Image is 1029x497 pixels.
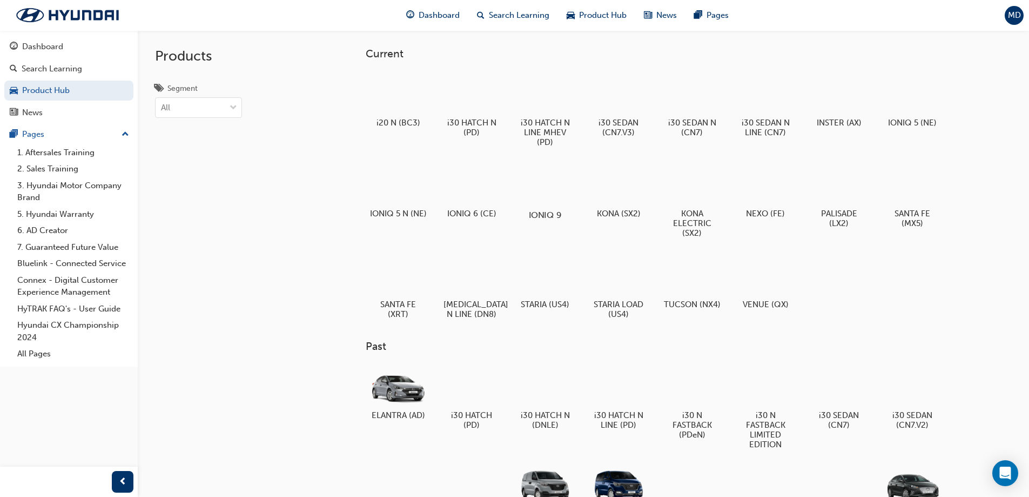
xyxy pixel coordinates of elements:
a: SANTA FE (XRT) [366,250,431,323]
h5: i30 N FASTBACK (PDeN) [664,410,721,440]
h5: i30 SEDAN N (CN7) [664,118,721,137]
h5: i20 N (BC3) [370,118,427,128]
a: i30 SEDAN (CN7) [806,362,871,434]
a: IONIQ 6 (CE) [439,160,504,222]
a: NEXO (FE) [733,160,798,222]
span: car-icon [10,86,18,96]
a: i30 HATCH N (PD) [439,69,504,141]
span: Search Learning [489,9,549,22]
a: Bluelink - Connected Service [13,255,133,272]
h3: Past [366,340,979,353]
div: Segment [167,83,198,94]
h5: IONIQ 9 [515,210,575,220]
a: IONIQ 9 [513,160,577,222]
a: 3. Hyundai Motor Company Brand [13,177,133,206]
a: 5. Hyundai Warranty [13,206,133,223]
span: search-icon [477,9,485,22]
a: i30 HATCH (PD) [439,362,504,434]
span: Product Hub [579,9,627,22]
a: 1. Aftersales Training [13,144,133,161]
a: News [4,103,133,123]
a: i30 HATCH N (DNLE) [513,362,577,434]
h5: i30 HATCH N (DNLE) [517,410,574,430]
h5: i30 SEDAN (CN7.V2) [884,410,941,430]
div: Pages [22,128,44,141]
span: tags-icon [155,84,163,94]
span: MD [1008,9,1021,22]
h5: STARIA LOAD (US4) [590,300,647,319]
h5: i30 HATCH N (PD) [443,118,500,137]
a: HyTRAK FAQ's - User Guide [13,301,133,317]
h5: i30 SEDAN (CN7.V3) [590,118,647,137]
h5: TUCSON (NX4) [664,300,721,309]
a: Search Learning [4,59,133,79]
h5: i30 N FASTBACK LIMITED EDITION [737,410,794,449]
a: KONA ELECTRIC (SX2) [660,160,724,242]
a: PALISADE (LX2) [806,160,871,232]
a: 7. Guaranteed Future Value [13,239,133,256]
h5: INSTER (AX) [811,118,867,128]
h5: [MEDICAL_DATA] N LINE (DN8) [443,300,500,319]
div: Open Intercom Messenger [992,460,1018,486]
h5: PALISADE (LX2) [811,209,867,228]
a: Connex - Digital Customer Experience Management [13,272,133,301]
h5: i30 SEDAN (CN7) [811,410,867,430]
h5: KONA (SX2) [590,209,647,218]
a: i30 N FASTBACK LIMITED EDITION [733,362,798,454]
button: MD [1005,6,1024,25]
span: search-icon [10,64,17,74]
a: i30 N FASTBACK (PDeN) [660,362,724,444]
h5: IONIQ 5 (NE) [884,118,941,128]
h5: ELANTRA (AD) [370,410,427,420]
a: guage-iconDashboard [398,4,468,26]
a: All Pages [13,346,133,362]
h5: SANTA FE (XRT) [370,300,427,319]
h5: i30 HATCH N LINE MHEV (PD) [517,118,574,147]
h5: KONA ELECTRIC (SX2) [664,209,721,238]
span: up-icon [122,128,129,142]
a: news-iconNews [635,4,685,26]
h3: Current [366,48,979,60]
a: SANTA FE (MX5) [880,160,945,232]
a: i30 HATCH N LINE MHEV (PD) [513,69,577,151]
span: prev-icon [119,475,127,489]
a: i20 N (BC3) [366,69,431,131]
a: TUCSON (NX4) [660,250,724,313]
h5: i30 SEDAN N LINE (CN7) [737,118,794,137]
a: car-iconProduct Hub [558,4,635,26]
a: i30 SEDAN N LINE (CN7) [733,69,798,141]
h5: VENUE (QX) [737,300,794,309]
button: Pages [4,124,133,144]
span: pages-icon [694,9,702,22]
span: news-icon [10,108,18,118]
a: 2. Sales Training [13,161,133,177]
h5: IONIQ 6 (CE) [443,209,500,218]
a: IONIQ 5 (NE) [880,69,945,131]
a: i30 SEDAN (CN7.V2) [880,362,945,434]
div: Dashboard [22,41,63,53]
h5: STARIA (US4) [517,300,574,309]
a: STARIA (US4) [513,250,577,313]
a: Product Hub [4,81,133,101]
a: i30 SEDAN N (CN7) [660,69,724,141]
img: Trak [5,4,130,26]
a: ELANTRA (AD) [366,362,431,425]
a: i30 HATCH N LINE (PD) [586,362,651,434]
button: DashboardSearch LearningProduct HubNews [4,35,133,124]
a: search-iconSearch Learning [468,4,558,26]
a: INSTER (AX) [806,69,871,131]
a: Hyundai CX Championship 2024 [13,317,133,346]
a: KONA (SX2) [586,160,651,222]
h5: IONIQ 5 N (NE) [370,209,427,218]
a: STARIA LOAD (US4) [586,250,651,323]
a: [MEDICAL_DATA] N LINE (DN8) [439,250,504,323]
a: i30 SEDAN (CN7.V3) [586,69,651,141]
span: Pages [707,9,729,22]
span: news-icon [644,9,652,22]
h5: SANTA FE (MX5) [884,209,941,228]
div: News [22,107,43,119]
span: car-icon [567,9,575,22]
span: News [656,9,677,22]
